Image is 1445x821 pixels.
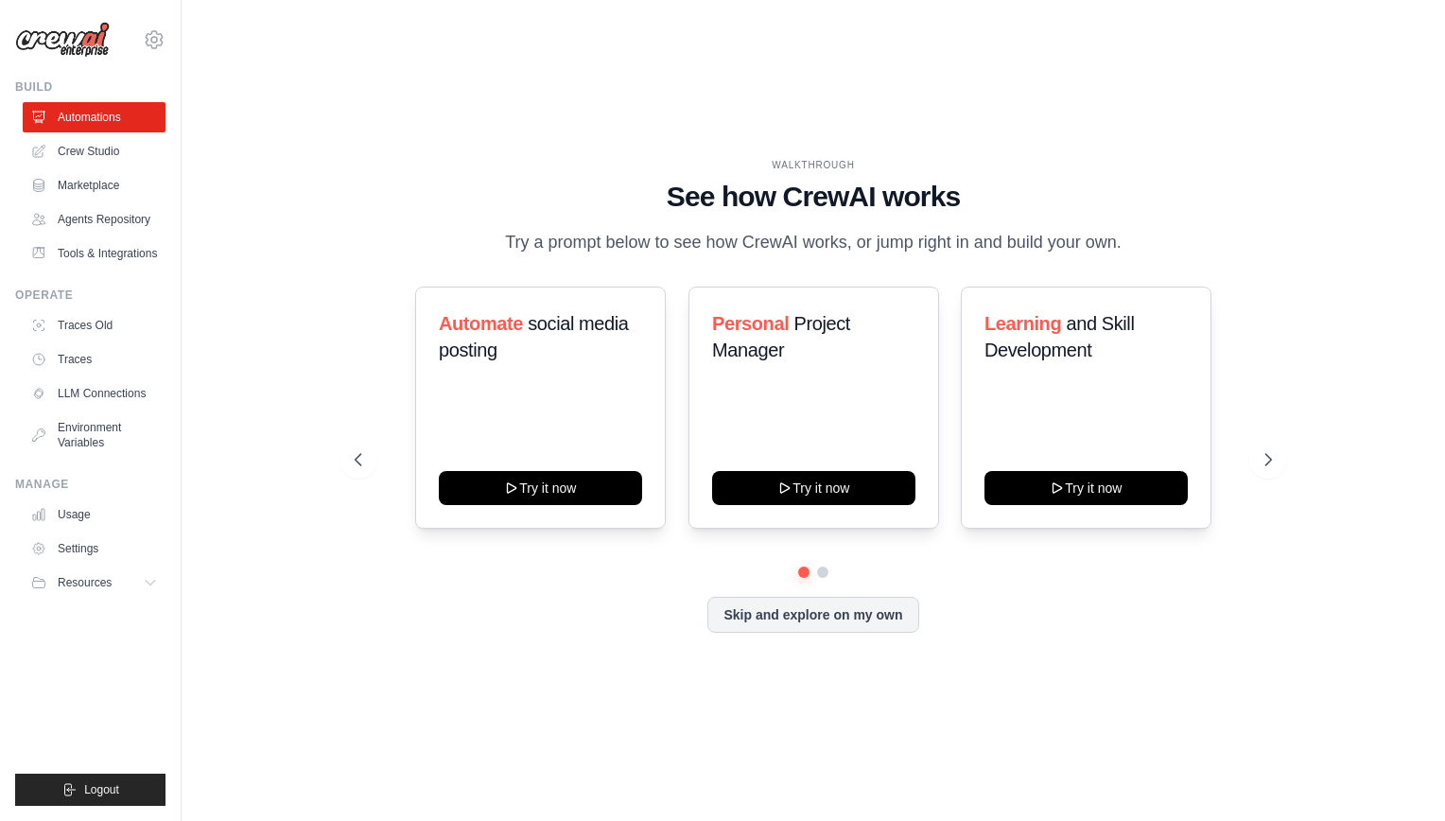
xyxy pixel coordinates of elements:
[23,344,165,375] a: Traces
[84,782,119,797] span: Logout
[15,22,110,58] img: Logo
[23,136,165,166] a: Crew Studio
[984,313,1061,334] span: Learning
[712,313,789,334] span: Personal
[15,288,165,303] div: Operate
[23,102,165,132] a: Automations
[23,310,165,341] a: Traces Old
[496,229,1131,256] p: Try a prompt below to see how CrewAI works, or jump right in and build your own.
[58,575,112,590] span: Resources
[439,313,629,360] span: social media posting
[15,79,165,95] div: Build
[355,158,1272,172] div: WALKTHROUGH
[712,313,850,360] span: Project Manager
[23,170,165,201] a: Marketplace
[23,499,165,530] a: Usage
[439,313,523,334] span: Automate
[23,568,165,598] button: Resources
[23,412,165,458] a: Environment Variables
[712,471,915,505] button: Try it now
[707,597,918,633] button: Skip and explore on my own
[984,471,1188,505] button: Try it now
[23,204,165,235] a: Agents Repository
[15,774,165,806] button: Logout
[355,180,1272,214] h1: See how CrewAI works
[23,238,165,269] a: Tools & Integrations
[439,471,642,505] button: Try it now
[23,378,165,409] a: LLM Connections
[15,477,165,492] div: Manage
[23,533,165,564] a: Settings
